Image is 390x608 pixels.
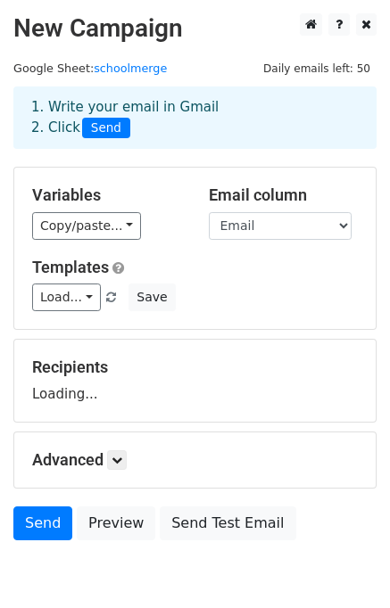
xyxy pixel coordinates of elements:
[13,62,167,75] small: Google Sheet:
[13,506,72,540] a: Send
[32,450,358,470] h5: Advanced
[18,97,372,138] div: 1. Write your email in Gmail 2. Click
[13,13,377,44] h2: New Campaign
[209,185,359,205] h5: Email column
[32,185,182,205] h5: Variables
[257,59,377,78] span: Daily emails left: 50
[160,506,295,540] a: Send Test Email
[129,283,175,311] button: Save
[77,506,155,540] a: Preview
[32,258,109,276] a: Templates
[32,357,358,404] div: Loading...
[94,62,167,75] a: schoolmerge
[32,212,141,240] a: Copy/paste...
[32,357,358,377] h5: Recipients
[257,62,377,75] a: Daily emails left: 50
[32,283,101,311] a: Load...
[82,118,130,139] span: Send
